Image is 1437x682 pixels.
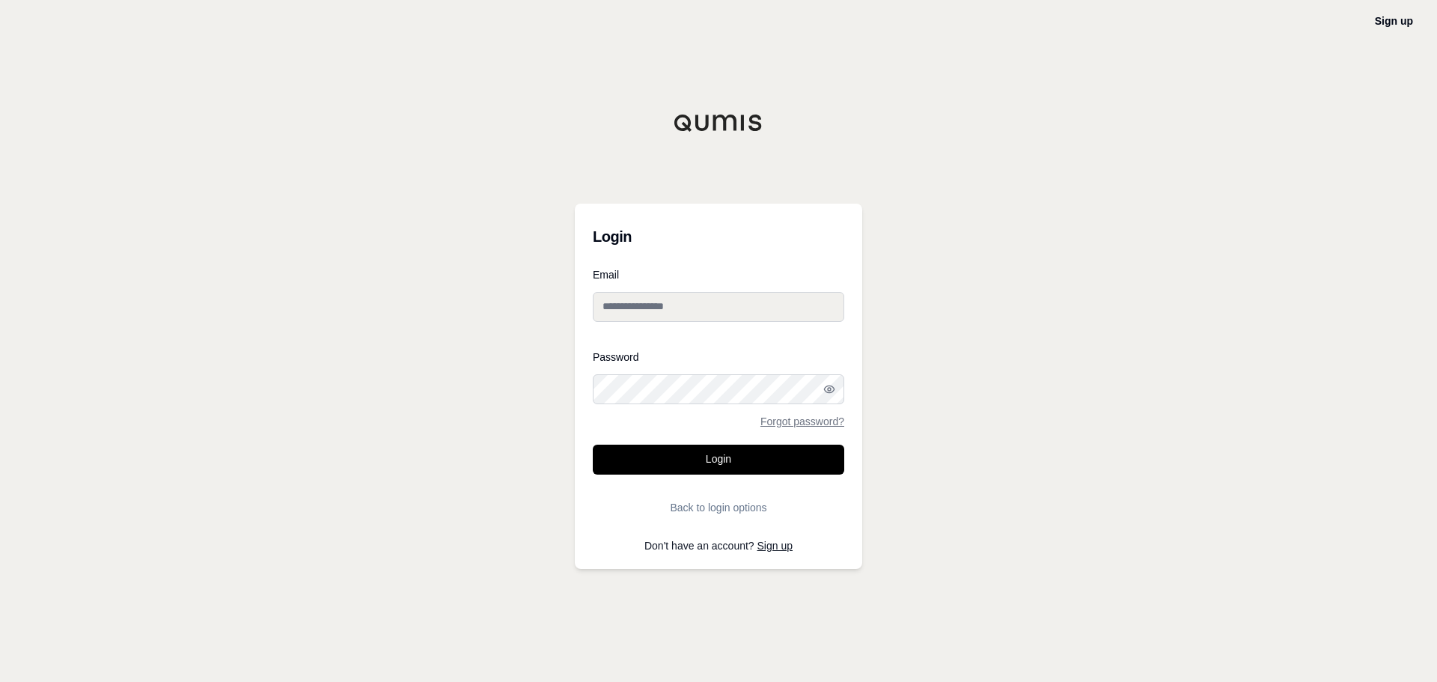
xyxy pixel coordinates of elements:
[1375,15,1413,27] a: Sign up
[593,541,844,551] p: Don't have an account?
[593,445,844,475] button: Login
[593,222,844,252] h3: Login
[757,540,793,552] a: Sign up
[593,270,844,280] label: Email
[593,352,844,362] label: Password
[760,416,844,427] a: Forgot password?
[674,114,763,132] img: Qumis
[593,493,844,523] button: Back to login options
